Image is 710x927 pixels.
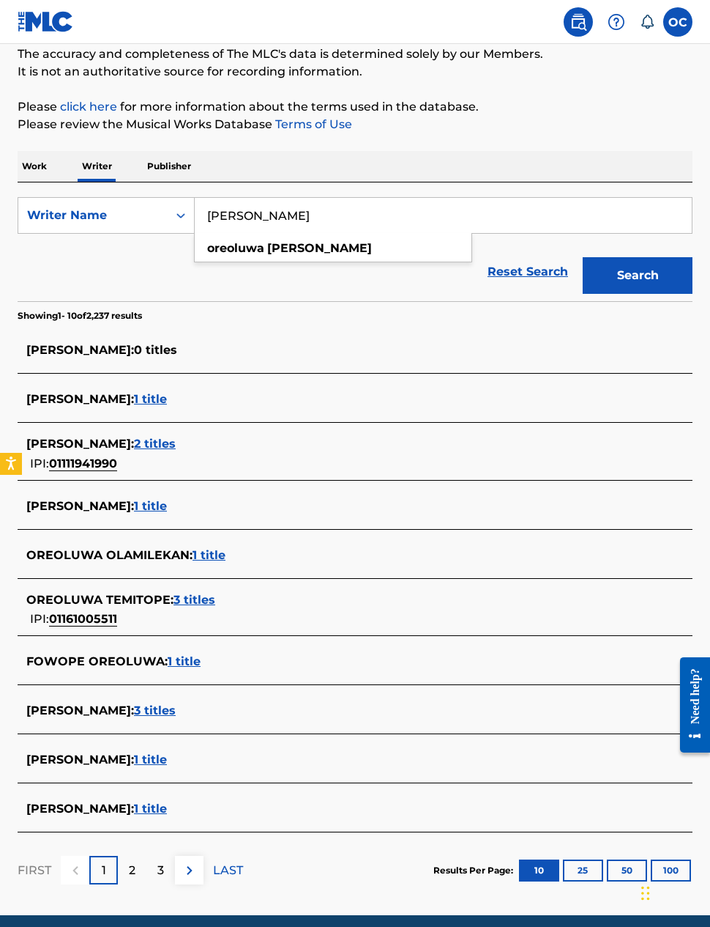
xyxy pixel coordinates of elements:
[181,862,198,879] img: right
[207,241,264,255] strong: oreoluwa
[267,241,372,255] strong: [PERSON_NAME]
[663,7,692,37] div: User Menu
[433,864,517,877] p: Results Per Page:
[134,437,176,451] span: 2 titles
[193,548,225,562] span: 1 title
[602,7,631,37] div: Help
[26,703,134,717] span: [PERSON_NAME] :
[637,857,710,927] iframe: Chat Widget
[157,862,164,879] p: 3
[563,860,603,882] button: 25
[26,548,193,562] span: OREOLUWA OLAMILEKAN :
[640,15,654,29] div: Notifications
[583,257,692,294] button: Search
[134,499,167,513] span: 1 title
[18,197,692,301] form: Search Form
[18,63,692,81] p: It is not an authoritative source for recording information.
[129,862,135,879] p: 2
[26,437,134,451] span: [PERSON_NAME] :
[26,753,134,767] span: [PERSON_NAME] :
[607,860,647,882] button: 50
[26,654,168,668] span: FOWOPE OREOLUWA :
[26,499,134,513] span: [PERSON_NAME] :
[18,98,692,116] p: Please for more information about the terms used in the database.
[60,100,117,114] a: click here
[519,860,559,882] button: 10
[669,645,710,766] iframe: Resource Center
[272,117,352,131] a: Terms of Use
[26,343,134,357] span: [PERSON_NAME] :
[134,343,177,357] span: 0 titles
[168,654,201,668] span: 1 title
[134,753,167,767] span: 1 title
[26,593,173,607] span: OREOLUWA TEMITOPE :
[18,116,692,133] p: Please review the Musical Works Database
[134,802,167,816] span: 1 title
[27,207,159,224] div: Writer Name
[18,151,51,182] p: Work
[18,309,142,322] p: Showing 1 - 10 of 2,237 results
[30,457,49,470] span: IPI:
[30,612,49,626] span: IPI:
[18,11,74,32] img: MLC Logo
[480,256,575,288] a: Reset Search
[78,151,116,182] p: Writer
[143,151,195,182] p: Publisher
[26,392,134,406] span: [PERSON_NAME] :
[569,13,587,31] img: search
[564,7,593,37] a: Public Search
[134,703,176,717] span: 3 titles
[26,802,134,816] span: [PERSON_NAME] :
[173,593,215,607] span: 3 titles
[213,862,243,879] p: LAST
[18,45,692,63] p: The accuracy and completeness of The MLC's data is determined solely by our Members.
[608,13,625,31] img: help
[641,871,650,915] div: Drag
[134,392,167,406] span: 1 title
[18,862,51,879] p: FIRST
[102,862,106,879] p: 1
